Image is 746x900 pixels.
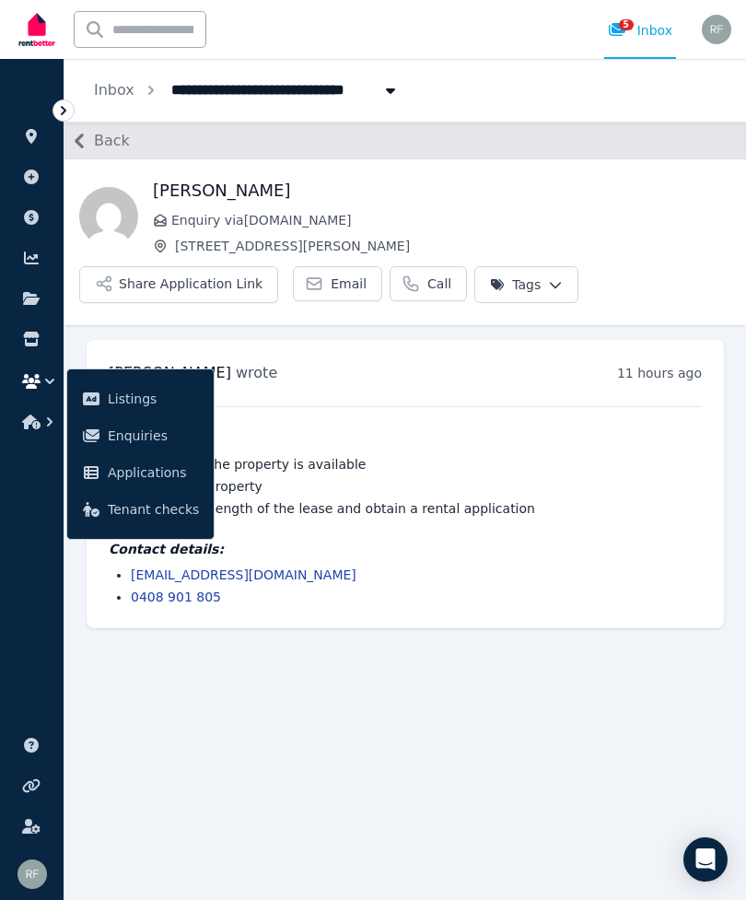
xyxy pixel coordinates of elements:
a: Call [390,266,467,301]
span: [PERSON_NAME] [109,364,231,381]
span: [STREET_ADDRESS][PERSON_NAME] [175,237,731,255]
a: Inbox [94,81,134,99]
span: wrote [236,364,277,381]
span: Tags [490,275,541,294]
span: Call [427,275,451,293]
li: Find out the length of the lease and obtain a rental application [131,499,702,518]
span: Applications [108,462,199,484]
button: Tags [474,266,578,303]
a: [EMAIL_ADDRESS][DOMAIN_NAME] [131,567,356,582]
img: Rosemary Forrest [702,15,731,44]
nav: Breadcrumb [64,59,429,122]
span: Enquiry via [DOMAIN_NAME] [171,211,731,229]
li: Inspect the property [131,477,702,496]
a: Tenant checks [75,491,206,528]
li: Know when the property is available [131,455,702,473]
time: 11 hours ago [617,366,702,380]
h4: Contact details: [109,540,702,558]
span: 5 [619,19,634,30]
button: Back [64,126,130,156]
a: Email [293,266,382,301]
span: Email [331,275,367,293]
img: RentBetter [15,6,59,53]
span: Listings [108,388,199,410]
img: Rosemary Forrest [17,859,47,889]
h4: Interested in: [109,429,702,448]
h1: [PERSON_NAME] [153,178,731,204]
a: Applications [75,454,206,491]
span: Back [94,130,130,152]
span: Enquiries [108,425,199,447]
a: Listings [75,380,206,417]
img: Soniya [79,187,138,246]
a: Enquiries [75,417,206,454]
span: Tenant checks [108,498,199,520]
a: 0408 901 805 [131,590,221,604]
div: Inbox [608,21,672,40]
button: Share Application Link [79,266,278,303]
div: Open Intercom Messenger [683,837,728,882]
